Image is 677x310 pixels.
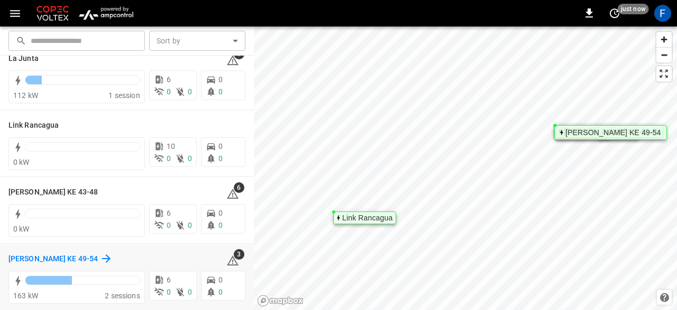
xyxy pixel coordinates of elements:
button: set refresh interval [606,5,623,22]
span: 0 [218,276,223,284]
a: Mapbox homepage [257,295,304,307]
div: Map marker [554,125,667,140]
span: 6 [234,182,244,193]
img: Customer Logo [34,3,71,23]
h6: Link Rancagua [8,120,59,131]
span: 0 [218,142,223,150]
span: 0 [167,221,171,229]
span: 0 [218,154,223,163]
span: 0 [188,288,192,296]
button: Zoom out [656,47,672,63]
span: 0 kW [13,158,30,166]
span: 0 kW [13,225,30,233]
h6: Loza Colon KE 43-48 [8,187,98,198]
div: Map marker [333,211,396,224]
span: 3 [234,249,244,260]
img: ampcontrol.io logo [75,3,137,23]
span: 0 [218,221,223,229]
div: Link Rancagua [342,215,392,221]
span: 6 [167,209,171,217]
h6: La Junta [8,53,39,65]
span: 0 [218,87,223,96]
span: 0 [218,209,223,217]
span: 0 [188,154,192,163]
span: 0 [167,288,171,296]
span: Zoom out [656,48,672,63]
div: profile-icon [654,5,671,22]
span: 0 [218,75,223,84]
span: 0 [218,288,223,296]
span: just now [618,4,649,14]
span: 112 kW [13,91,38,100]
h6: Loza Colon KE 49-54 [8,253,98,265]
span: 6 [167,75,171,84]
span: 1 session [108,91,140,100]
span: 163 kW [13,291,38,300]
span: 0 [167,154,171,163]
button: Zoom in [656,32,672,47]
div: [PERSON_NAME] KE 49-54 [565,129,661,136]
span: 2 sessions [105,291,140,300]
span: 6 [167,276,171,284]
span: 0 [188,87,192,96]
span: 10 [167,142,175,150]
span: 0 [167,87,171,96]
span: 0 [188,221,192,229]
canvas: Map [254,26,677,310]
